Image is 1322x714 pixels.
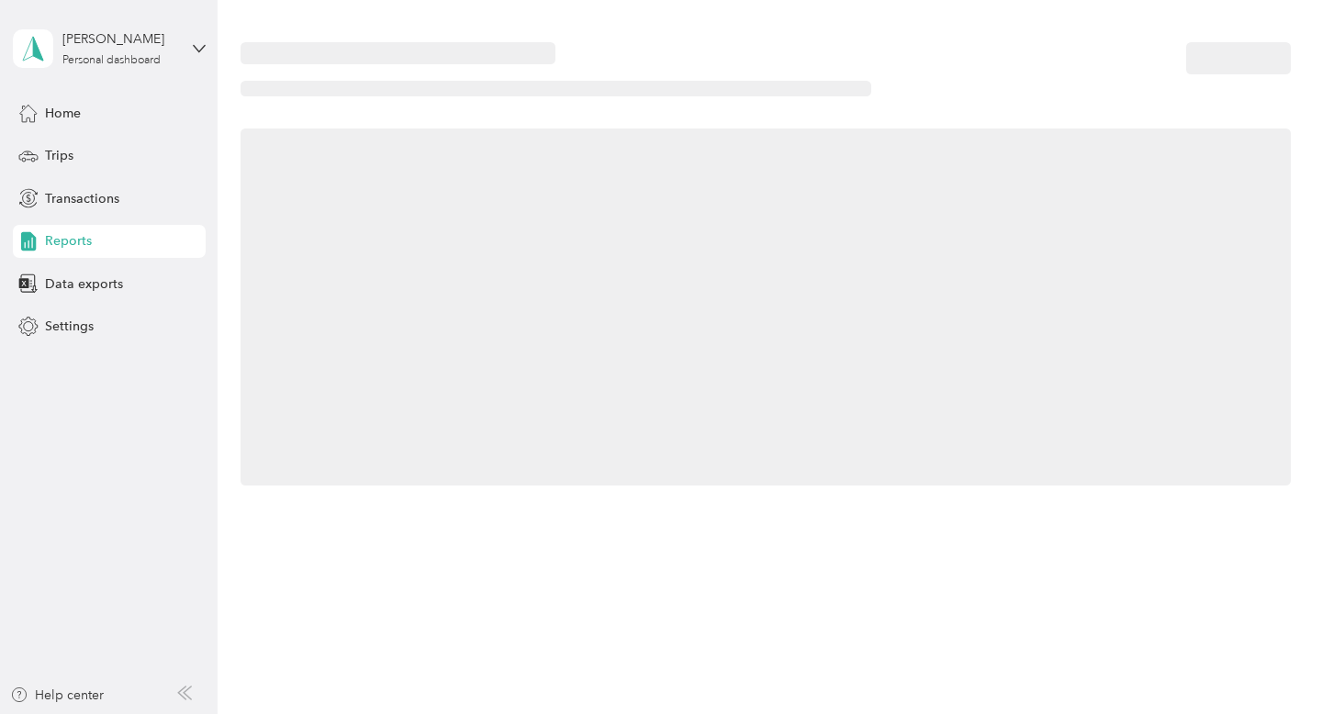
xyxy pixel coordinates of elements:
[45,189,119,208] span: Transactions
[45,274,123,294] span: Data exports
[62,55,161,66] div: Personal dashboard
[45,146,73,165] span: Trips
[45,104,81,123] span: Home
[62,29,177,49] div: [PERSON_NAME]
[45,317,94,336] span: Settings
[45,231,92,251] span: Reports
[1219,611,1322,714] iframe: Everlance-gr Chat Button Frame
[10,686,104,705] button: Help center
